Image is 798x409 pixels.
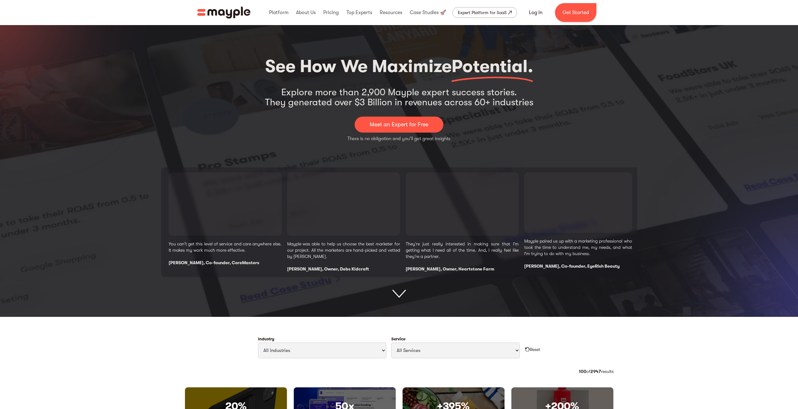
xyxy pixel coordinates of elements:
div: 3 / 4 [406,172,519,272]
a: Get Started [555,3,596,22]
strong: 2947 [590,369,601,374]
p: You can't get this level of service and care anywhere else. It makes my work much more effective. [169,241,282,253]
a: Log In [521,5,550,20]
a: home [197,7,251,18]
div: 1 / 4 [169,172,282,266]
div: Platform [267,3,290,23]
strong: 100 [579,369,586,374]
div: About Us [294,3,317,23]
p: Meet an Expert for Free [370,120,428,129]
h2: See How We Maximize [265,53,533,80]
p: There is no obligation and you'll get great insights [347,135,451,142]
div: 4 / 4 [524,172,637,270]
div: Expert Platform for SaaS [458,9,507,16]
a: Expert Platform for SaaS [452,7,517,18]
div: [PERSON_NAME], Owner, Heartstone Farm [406,266,519,272]
div: [PERSON_NAME], Owner, Debs Kidcraft [287,266,400,272]
div: Pricing [322,3,340,23]
p: Mayple paired us up with a marketing professional who took the time to understand me, my needs, a... [524,238,632,257]
label: Industry [258,337,387,341]
label: Service [391,337,520,341]
form: Filter Cases Form [185,332,614,363]
img: Mayple logo [197,7,251,18]
div: 2 / 4 [287,172,400,272]
span: Potential. [452,56,533,76]
p: Mayple was able to help us choose the best marketer for our project. All the marketers are hand-p... [287,241,400,260]
a: Meet an Expert for Free [355,117,443,133]
div: [PERSON_NAME], Co-founder, EyeRish Beauty [524,263,632,269]
div: Explore more than 2,900 Mayple expert success stories. They generated over $3 Billion in revenues... [265,87,533,107]
p: They’re just really interested in making sure that I’m getting what I need all of the time. And, ... [406,241,519,260]
div: Top Experts [345,3,374,23]
div: of results [579,368,614,375]
div: Resources [378,3,404,23]
div: [PERSON_NAME], Co-founder, CoreMasters [169,260,282,266]
div: Reset [530,346,540,353]
img: reset all filters [525,347,530,352]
